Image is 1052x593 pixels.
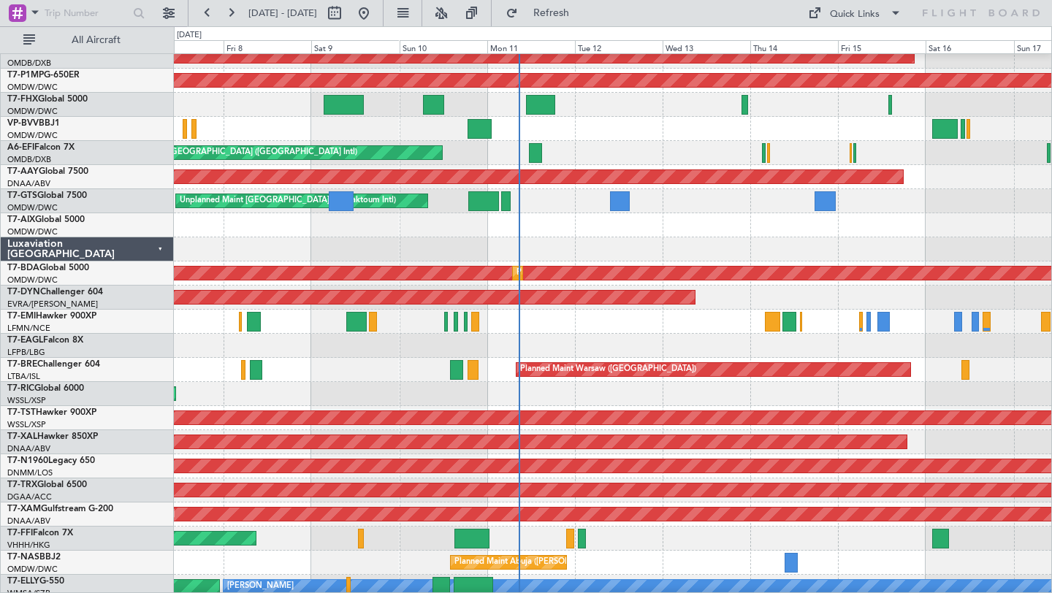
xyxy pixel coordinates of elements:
[7,408,96,417] a: T7-TSTHawker 900XP
[7,226,58,237] a: OMDW/DWC
[7,336,83,345] a: T7-EAGLFalcon 8X
[7,529,73,537] a: T7-FFIFalcon 7X
[7,336,43,345] span: T7-EAGL
[7,540,50,551] a: VHHH/HKG
[7,419,46,430] a: WSSL/XSP
[7,456,48,465] span: T7-N1960
[38,35,154,45] span: All Aircraft
[801,1,909,25] button: Quick Links
[521,8,582,18] span: Refresh
[7,167,39,176] span: T7-AAY
[7,371,40,382] a: LTBA/ISL
[7,154,51,165] a: OMDB/DXB
[7,505,41,513] span: T7-XAM
[7,481,37,489] span: T7-TRX
[7,264,39,272] span: T7-BDA
[7,82,58,93] a: OMDW/DWC
[750,40,838,53] div: Thu 14
[7,432,98,441] a: T7-XALHawker 850XP
[7,288,103,296] a: T7-DYNChallenger 604
[926,40,1013,53] div: Sat 16
[7,191,87,200] a: T7-GTSGlobal 7500
[575,40,663,53] div: Tue 12
[7,167,88,176] a: T7-AAYGlobal 7500
[487,40,575,53] div: Mon 11
[7,323,50,334] a: LFMN/NCE
[7,312,96,321] a: T7-EMIHawker 900XP
[7,71,44,80] span: T7-P1MP
[7,491,52,502] a: DGAA/ACC
[7,178,50,189] a: DNAA/ABV
[7,360,37,369] span: T7-BRE
[7,312,36,321] span: T7-EMI
[7,215,85,224] a: T7-AIXGlobal 5000
[7,215,35,224] span: T7-AIX
[7,529,33,537] span: T7-FFI
[7,516,50,527] a: DNAA/ABV
[7,384,34,393] span: T7-RIC
[400,40,487,53] div: Sun 10
[7,95,38,104] span: T7-FHX
[248,7,317,20] span: [DATE] - [DATE]
[663,40,750,53] div: Wed 13
[16,28,159,52] button: All Aircraft
[7,456,95,465] a: T7-N1960Legacy 650
[7,467,53,478] a: DNMM/LOS
[7,191,37,200] span: T7-GTS
[7,106,58,117] a: OMDW/DWC
[7,481,87,489] a: T7-TRXGlobal 6500
[180,190,396,212] div: Unplanned Maint [GEOGRAPHIC_DATA] (Al Maktoum Intl)
[7,395,46,406] a: WSSL/XSP
[7,202,58,213] a: OMDW/DWC
[7,577,39,586] span: T7-ELLY
[7,384,84,393] a: T7-RICGlobal 6000
[7,553,61,562] a: T7-NASBBJ2
[311,40,399,53] div: Sat 9
[7,143,75,152] a: A6-EFIFalcon 7X
[7,443,50,454] a: DNAA/ABV
[7,564,58,575] a: OMDW/DWC
[838,40,926,53] div: Fri 15
[7,264,89,272] a: T7-BDAGlobal 5000
[7,432,37,441] span: T7-XAL
[499,1,587,25] button: Refresh
[7,58,51,69] a: OMDB/DXB
[7,577,64,586] a: T7-ELLYG-550
[7,505,113,513] a: T7-XAMGulfstream G-200
[830,7,880,22] div: Quick Links
[7,275,58,286] a: OMDW/DWC
[7,408,36,417] span: T7-TST
[7,347,45,358] a: LFPB/LBG
[7,71,80,80] a: T7-P1MPG-650ER
[7,130,58,141] a: OMDW/DWC
[7,119,39,128] span: VP-BVV
[454,551,619,573] div: Planned Maint Abuja ([PERSON_NAME] Intl)
[7,360,100,369] a: T7-BREChallenger 604
[7,288,40,296] span: T7-DYN
[177,29,202,42] div: [DATE]
[520,359,696,380] div: Planned Maint Warsaw ([GEOGRAPHIC_DATA])
[45,2,129,24] input: Trip Number
[7,119,60,128] a: VP-BVVBBJ1
[7,553,39,562] span: T7-NAS
[7,95,88,104] a: T7-FHXGlobal 5000
[517,262,660,284] div: Planned Maint Dubai (Al Maktoum Intl)
[224,40,311,53] div: Fri 8
[103,142,357,164] div: Unplanned Maint [GEOGRAPHIC_DATA] ([GEOGRAPHIC_DATA] Intl)
[7,143,34,152] span: A6-EFI
[7,299,98,310] a: EVRA/[PERSON_NAME]
[136,40,224,53] div: Thu 7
